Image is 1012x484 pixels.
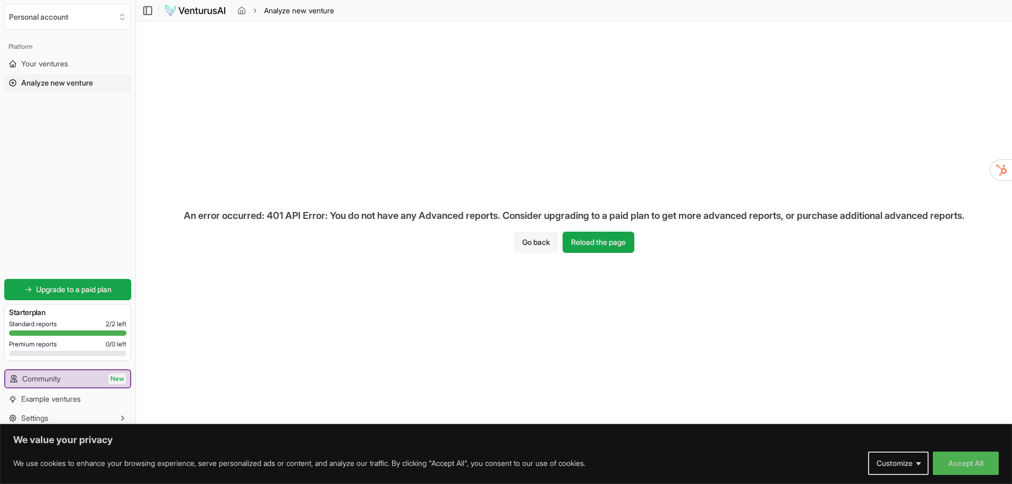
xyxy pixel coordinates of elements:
[21,413,48,423] span: Settings
[21,78,93,88] span: Analyze new venture
[9,340,57,349] span: Premium reports
[4,390,131,407] a: Example ventures
[13,434,999,446] p: We value your privacy
[36,284,112,295] span: Upgrade to a paid plan
[21,394,81,404] span: Example ventures
[21,58,68,69] span: Your ventures
[9,307,126,318] h3: Starter plan
[4,279,131,300] a: Upgrade to a paid plan
[9,320,57,328] span: Standard reports
[4,55,131,72] a: Your ventures
[22,373,61,384] span: Community
[868,452,929,475] button: Customize
[4,4,131,30] button: Select an organization
[237,5,334,16] nav: breadcrumb
[106,340,126,349] span: 0 / 0 left
[4,74,131,91] a: Analyze new venture
[5,370,130,387] a: CommunityNew
[933,452,999,475] button: Accept All
[563,232,634,253] button: Reload the page
[108,373,126,384] span: New
[175,200,973,232] div: An error occurred: 401 API Error: You do not have any Advanced reports. Consider upgrading to a p...
[13,457,585,470] p: We use cookies to enhance your browsing experience, serve personalized ads or content, and analyz...
[514,232,558,253] button: Go back
[264,5,334,16] span: Analyze new venture
[4,38,131,55] div: Platform
[106,320,126,328] span: 2 / 2 left
[4,410,131,427] button: Settings
[164,4,226,17] img: logo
